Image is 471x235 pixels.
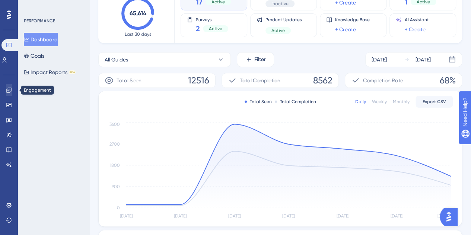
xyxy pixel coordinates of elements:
[372,55,387,64] div: [DATE]
[110,163,120,168] tspan: 1800
[391,213,403,219] tspan: [DATE]
[335,17,370,23] span: Knowledge Base
[109,142,120,147] tspan: 2700
[24,33,58,46] button: Dashboard
[416,96,453,108] button: Export CSV
[24,18,55,24] div: PERFORMANCE
[282,213,295,219] tspan: [DATE]
[393,99,410,105] div: Monthly
[174,213,187,219] tspan: [DATE]
[240,76,280,85] span: Total Completion
[335,25,356,34] a: + Create
[17,2,47,11] span: Need Help?
[24,66,76,79] button: Impact ReportsBETA
[405,17,429,23] span: AI Assistant
[271,28,285,34] span: Active
[423,99,446,105] span: Export CSV
[440,74,456,86] span: 68%
[336,213,349,219] tspan: [DATE]
[437,213,450,219] tspan: [DATE]
[130,10,147,17] text: 65,614
[117,76,141,85] span: Total Seen
[372,99,387,105] div: Weekly
[196,17,228,22] span: Surveys
[228,213,241,219] tspan: [DATE]
[112,184,120,189] tspan: 900
[416,55,431,64] div: [DATE]
[265,17,302,23] span: Product Updates
[105,55,128,64] span: All Guides
[363,76,403,85] span: Completion Rate
[237,52,274,67] button: Filter
[120,213,133,219] tspan: [DATE]
[24,49,44,63] button: Goals
[209,26,222,32] span: Active
[196,23,200,34] span: 2
[98,52,231,67] button: All Guides
[117,205,120,210] tspan: 0
[440,206,462,228] iframe: UserGuiding AI Assistant Launcher
[188,74,209,86] span: 12516
[245,99,272,105] div: Total Seen
[69,70,76,74] div: BETA
[254,55,266,64] span: Filter
[271,1,289,7] span: Inactive
[125,31,151,37] span: Last 30 days
[313,74,332,86] span: 8562
[405,25,426,34] a: + Create
[275,99,316,105] div: Total Completion
[355,99,366,105] div: Daily
[109,122,120,127] tspan: 3600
